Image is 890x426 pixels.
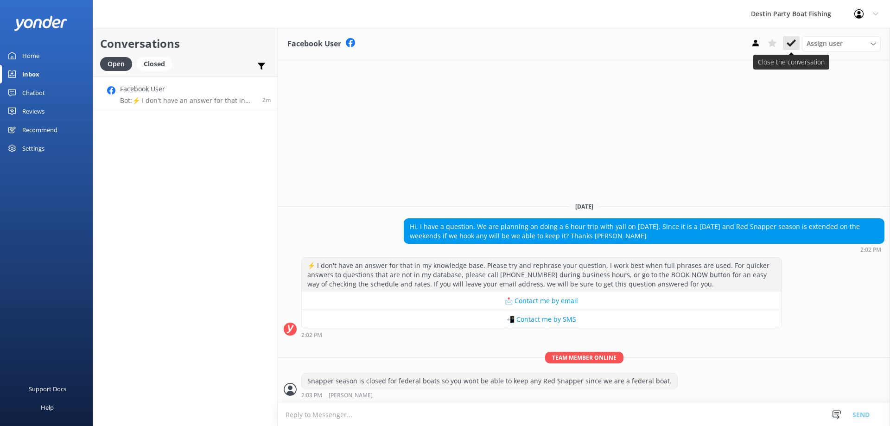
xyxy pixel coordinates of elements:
[860,247,881,253] strong: 2:02 PM
[301,393,322,398] strong: 2:03 PM
[404,246,884,253] div: Sep 20 2025 02:02pm (UTC -05:00) America/Cancun
[93,76,278,111] a: Facebook UserBot:⚡ I don't have an answer for that in my knowledge base. Please try and rephrase ...
[22,65,39,83] div: Inbox
[41,398,54,417] div: Help
[302,310,782,329] button: 📲 Contact me by SMS
[802,36,881,51] div: Assign User
[137,58,177,69] a: Closed
[301,332,322,338] strong: 2:02 PM
[570,203,599,210] span: [DATE]
[22,121,57,139] div: Recommend
[329,393,373,398] span: [PERSON_NAME]
[100,58,137,69] a: Open
[137,57,172,71] div: Closed
[807,38,843,49] span: Assign user
[301,331,782,338] div: Sep 20 2025 02:02pm (UTC -05:00) America/Cancun
[22,102,44,121] div: Reviews
[22,83,45,102] div: Chatbot
[14,16,67,31] img: yonder-white-logo.png
[29,380,66,398] div: Support Docs
[262,96,271,104] span: Sep 20 2025 02:02pm (UTC -05:00) America/Cancun
[100,57,132,71] div: Open
[302,292,782,310] button: 📩 Contact me by email
[22,46,39,65] div: Home
[287,38,341,50] h3: Facebook User
[120,96,255,105] p: Bot: ⚡ I don't have an answer for that in my knowledge base. Please try and rephrase your questio...
[120,84,255,94] h4: Facebook User
[301,392,678,398] div: Sep 20 2025 02:03pm (UTC -05:00) America/Cancun
[100,35,271,52] h2: Conversations
[302,258,782,292] div: ⚡ I don't have an answer for that in my knowledge base. Please try and rephrase your question, I ...
[404,219,884,243] div: Hi, I have a question. We are planning on doing a 6 hour trip with yall on [DATE]. Since it is a ...
[545,352,623,363] span: Team member online
[22,139,44,158] div: Settings
[302,373,677,389] div: Snapper season is closed for federal boats so you wont be able to keep any Red Snapper since we a...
